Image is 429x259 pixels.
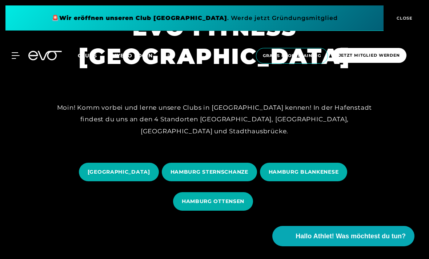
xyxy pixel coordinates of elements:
[171,168,248,176] span: HAMBURG STERNSCHANZE
[78,52,97,59] span: Clubs
[260,157,350,187] a: HAMBURG BLANKENESE
[182,198,244,205] span: HAMBURG OTTENSEN
[263,53,321,59] span: Gratis Probetraining
[254,48,330,64] a: Gratis Probetraining
[167,52,175,59] span: en
[384,5,424,31] button: CLOSE
[112,52,153,59] a: MYEVO LOGIN
[272,226,414,246] button: Hallo Athlet! Was möchtest du tun?
[296,231,406,241] span: Hallo Athlet! Was möchtest du tun?
[330,48,409,64] a: Jetzt Mitglied werden
[395,15,413,21] span: CLOSE
[269,168,339,176] span: HAMBURG BLANKENESE
[173,187,256,216] a: HAMBURG OTTENSEN
[78,52,112,59] a: Clubs
[162,157,260,187] a: HAMBURG STERNSCHANZE
[339,52,400,58] span: Jetzt Mitglied werden
[167,52,184,60] a: en
[88,168,150,176] span: [GEOGRAPHIC_DATA]
[79,157,162,187] a: [GEOGRAPHIC_DATA]
[51,102,378,137] div: Moin! Komm vorbei und lerne unsere Clubs in [GEOGRAPHIC_DATA] kennen! In der Hafenstadt findest d...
